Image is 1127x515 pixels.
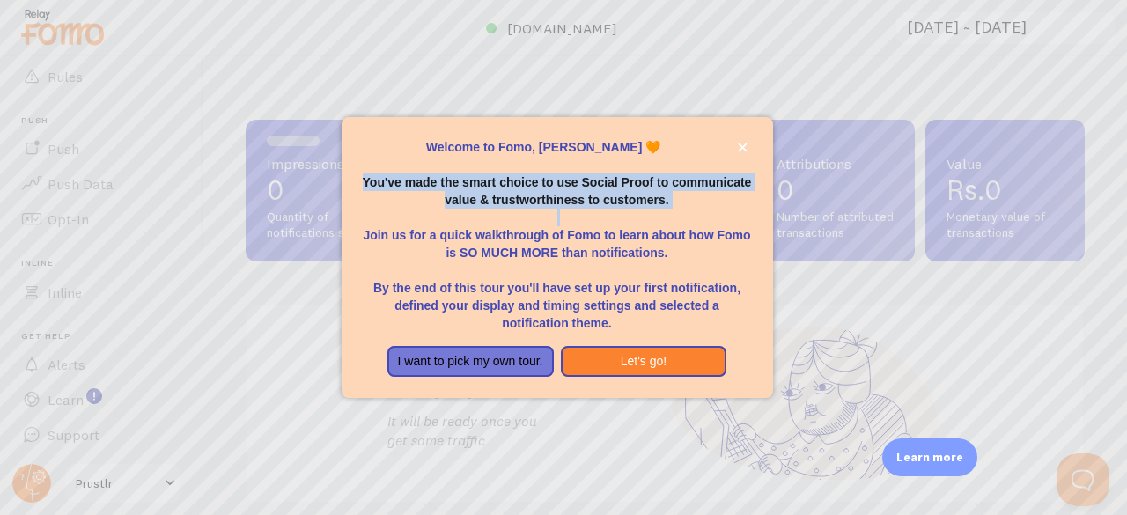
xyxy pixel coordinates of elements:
button: Let's go! [561,346,727,378]
button: close, [733,138,752,157]
div: Learn more [882,438,977,476]
div: Welcome to Fomo, Shubham Diwan 🧡You&amp;#39;ve made the smart choice to use Social Proof to commu... [342,117,773,399]
p: Join us for a quick walkthrough of Fomo to learn about how Fomo is SO MUCH MORE than notifications. [363,209,752,261]
button: I want to pick my own tour. [387,346,554,378]
p: Learn more [896,449,963,466]
p: Welcome to Fomo, [PERSON_NAME] 🧡 [363,138,752,156]
p: By the end of this tour you'll have set up your first notification, defined your display and timi... [363,261,752,332]
p: You've made the smart choice to use Social Proof to communicate value & trustworthiness to custom... [363,156,752,209]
